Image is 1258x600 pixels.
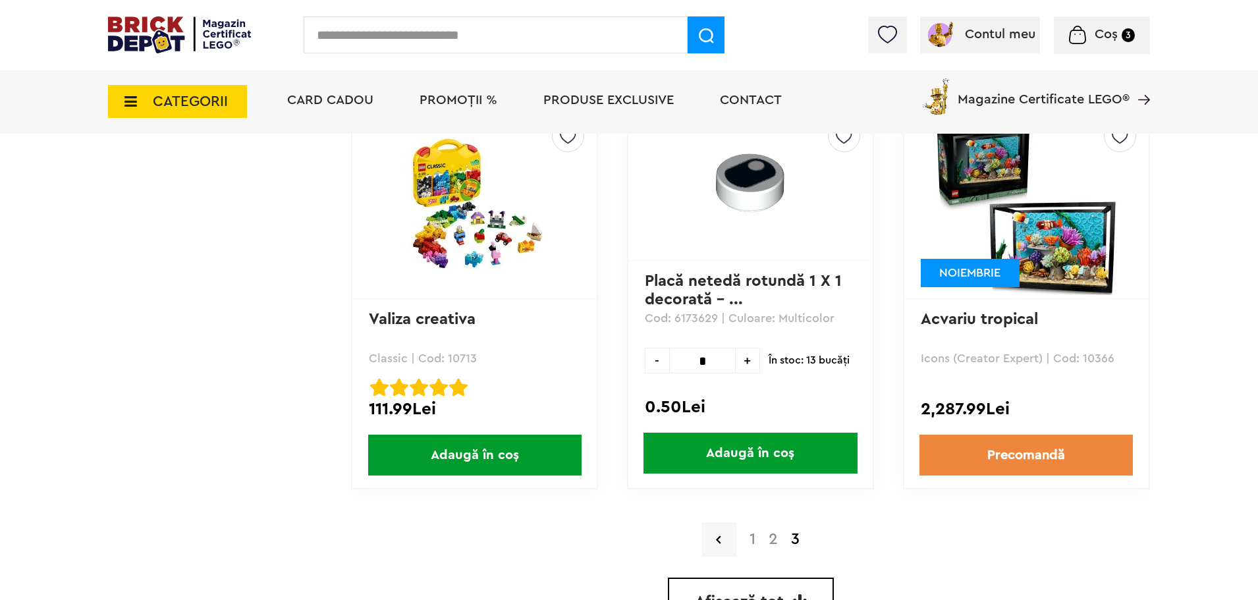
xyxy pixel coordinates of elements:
[958,76,1130,106] span: Magazine Certificate LEGO®
[368,435,582,476] span: Adaugă în coș
[370,378,389,396] img: Evaluare cu stele
[543,94,674,107] a: Produse exclusive
[1130,76,1150,89] a: Magazine Certificate LEGO®
[720,94,782,107] a: Contact
[369,400,580,418] div: 111.99Lei
[645,273,846,308] a: Placă netedă rotundă 1 X 1 decorată - ...
[921,312,1038,327] a: Acvariu tropical
[369,312,476,327] a: Valiza creativa
[449,378,468,396] img: Evaluare cu stele
[643,433,857,474] span: Adaugă în coș
[1095,28,1118,41] span: Coș
[1122,28,1135,42] small: 3
[919,435,1133,476] a: Precomandă
[762,532,784,547] a: 2
[784,532,806,547] strong: 3
[420,94,497,107] a: PROMOȚII %
[153,94,228,109] span: CATEGORII
[921,400,1132,418] div: 2,287.99Lei
[369,352,580,364] p: Classic | Cod: 10713
[628,433,873,474] a: Adaugă în coș
[429,378,448,396] img: Evaluare cu stele
[965,28,1035,41] span: Contul meu
[921,259,1020,287] div: NOIEMBRIE
[390,378,408,396] img: Evaluare cu stele
[687,120,813,246] img: Placă netedă rotundă 1 X 1 decorată - ochi
[645,311,856,341] p: Cod: 6173629 | Culoare: Multicolor
[645,348,669,373] span: -
[702,522,736,557] a: Pagina precedenta
[934,111,1118,296] img: Acvariu tropical
[925,28,1035,41] a: Contul meu
[287,94,373,107] a: Card Cadou
[921,352,1132,364] p: Icons (Creator Expert) | Cod: 10366
[769,348,850,373] span: În stoc: 13 bucăţi
[410,378,428,396] img: Evaluare cu stele
[736,348,760,373] span: +
[383,137,567,270] img: Valiza creativa
[352,435,597,476] a: Adaugă în coș
[743,532,762,547] a: 1
[645,398,856,416] div: 0.50Lei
